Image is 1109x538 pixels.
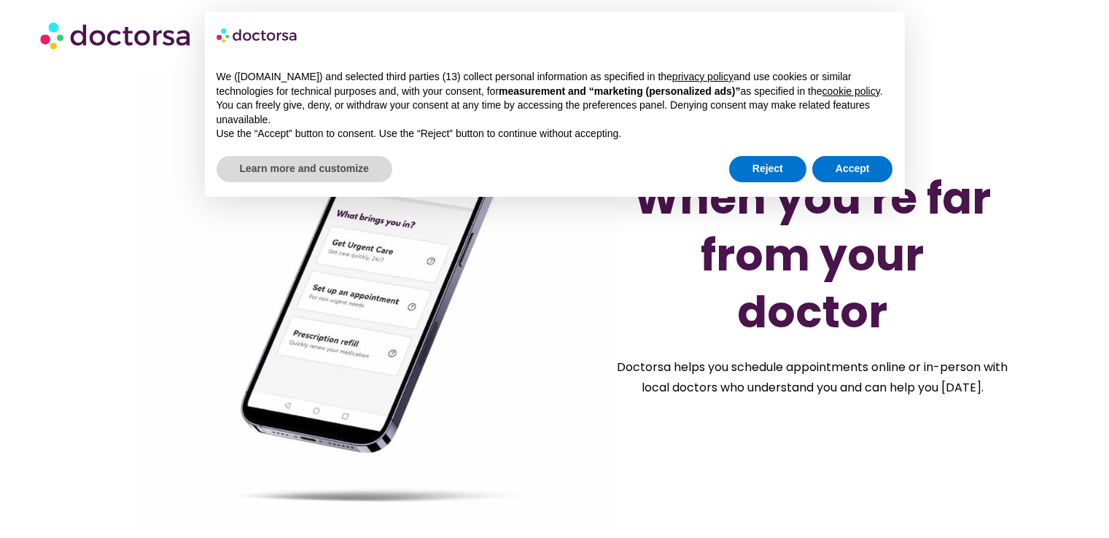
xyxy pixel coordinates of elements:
a: privacy policy [672,71,734,82]
button: Accept [812,156,893,182]
p: We ([DOMAIN_NAME]) and selected third parties (13) collect personal information as specified in t... [217,70,893,98]
p: You can freely give, deny, or withdraw your consent at any time by accessing the preferences pane... [217,98,893,127]
img: logo [217,23,298,47]
p: Doctorsa helps you schedule appointments online or in-person with local doctors who understand yo... [607,357,1019,398]
button: Reject [729,156,806,182]
button: Learn more and customize [217,156,392,182]
a: cookie policy [822,85,880,97]
strong: measurement and “marketing (personalized ads)” [499,85,740,97]
h1: When you're far from your doctor [623,170,1002,340]
p: Use the “Accept” button to consent. Use the “Reject” button to continue without accepting. [217,127,893,141]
